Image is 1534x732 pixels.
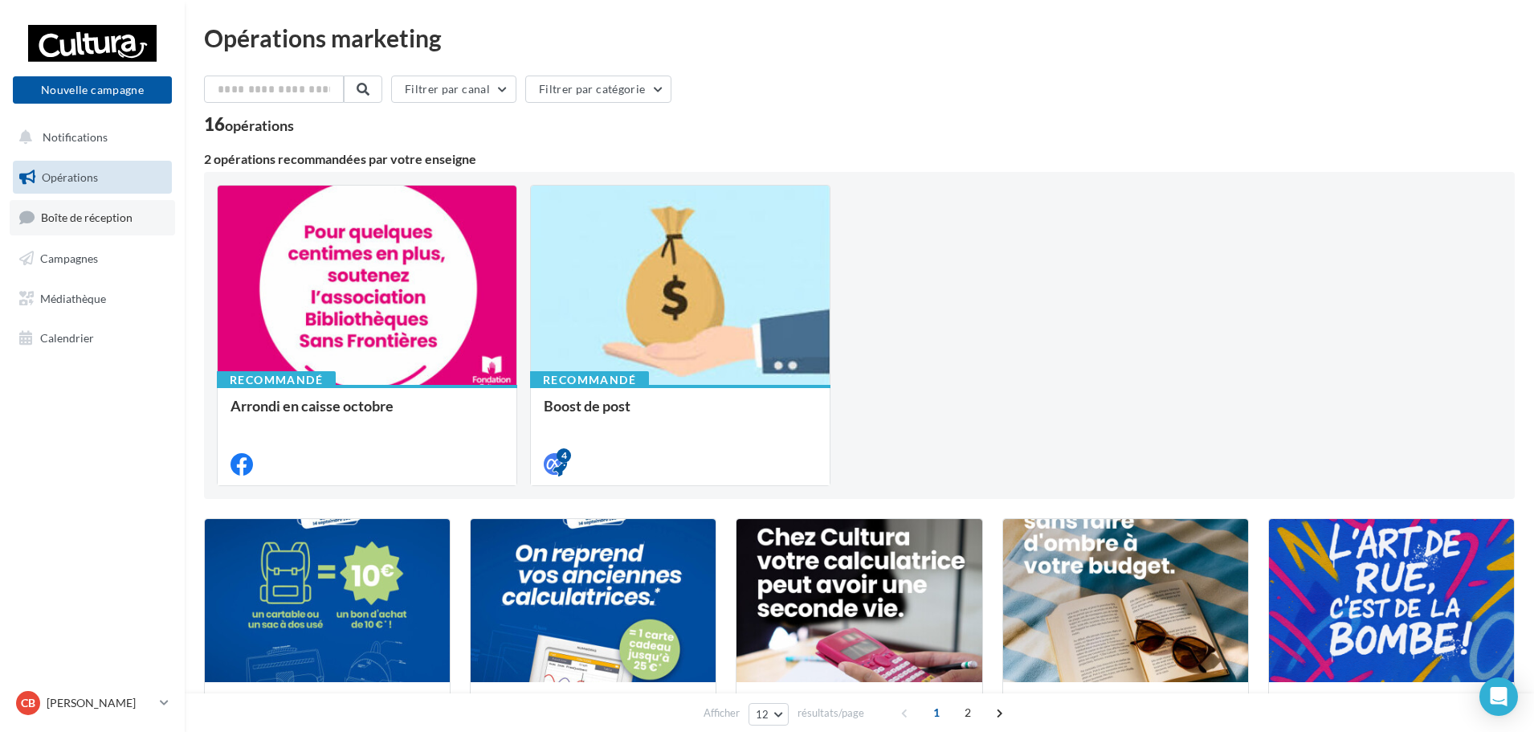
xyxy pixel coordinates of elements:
button: 12 [749,703,789,726]
span: 12 [756,708,769,721]
p: [PERSON_NAME] [47,695,153,711]
div: 16 [204,116,294,133]
div: 2 opérations recommandées par votre enseigne [204,153,1515,166]
span: Médiathèque [40,291,106,305]
div: 4 [557,448,571,463]
a: Opérations [10,161,175,194]
span: résultats/page [798,705,864,721]
a: Campagnes [10,242,175,276]
div: Arrondi en caisse octobre [231,398,504,430]
span: CB [21,695,35,711]
div: Boost de post [544,398,817,430]
button: Filtrer par canal [391,76,516,103]
span: Boîte de réception [41,211,133,224]
div: Opérations marketing [204,26,1515,50]
button: Nouvelle campagne [13,76,172,104]
a: CB [PERSON_NAME] [13,688,172,718]
span: Opérations [42,170,98,184]
div: Open Intercom Messenger [1479,677,1518,716]
a: Boîte de réception [10,200,175,235]
button: Notifications [10,121,169,154]
div: Recommandé [530,371,649,389]
span: Notifications [43,130,108,144]
span: Calendrier [40,331,94,345]
span: 1 [924,700,949,726]
div: opérations [225,118,294,133]
a: Médiathèque [10,282,175,316]
span: 2 [955,700,981,726]
span: Campagnes [40,251,98,265]
span: Afficher [704,705,740,721]
button: Filtrer par catégorie [525,76,671,103]
div: Recommandé [217,371,336,389]
a: Calendrier [10,321,175,355]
